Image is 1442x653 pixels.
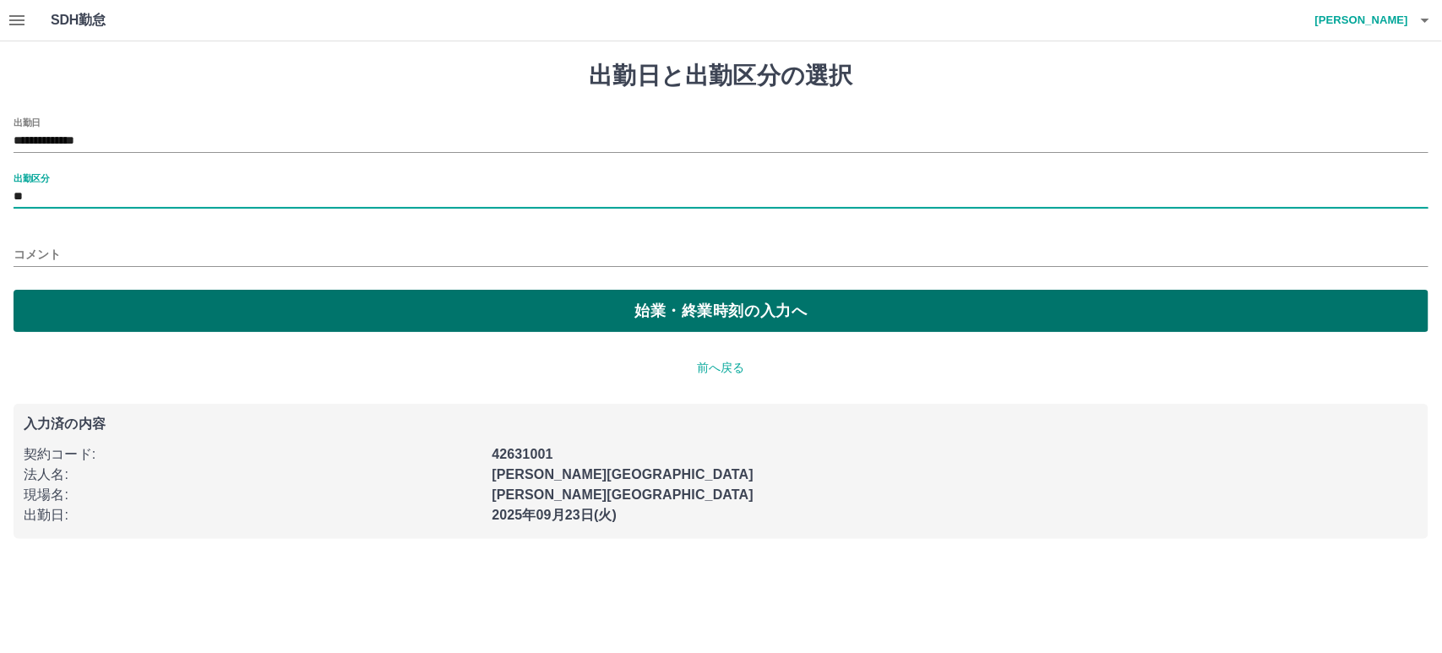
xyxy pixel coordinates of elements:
p: 出勤日 : [24,505,482,525]
b: [PERSON_NAME][GEOGRAPHIC_DATA] [492,467,754,482]
b: 42631001 [492,447,552,461]
b: [PERSON_NAME][GEOGRAPHIC_DATA] [492,487,754,502]
p: 入力済の内容 [24,417,1418,431]
p: 前へ戻る [14,359,1428,377]
p: 契約コード : [24,444,482,465]
p: 現場名 : [24,485,482,505]
label: 出勤日 [14,116,41,128]
button: 始業・終業時刻の入力へ [14,290,1428,332]
label: 出勤区分 [14,171,49,184]
h1: 出勤日と出勤区分の選択 [14,62,1428,90]
b: 2025年09月23日(火) [492,508,617,522]
p: 法人名 : [24,465,482,485]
